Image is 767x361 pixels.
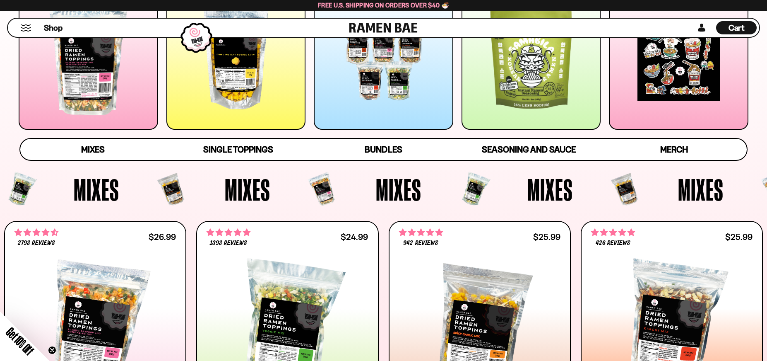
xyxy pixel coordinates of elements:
span: 426 reviews [596,240,630,247]
a: Shop [44,21,63,34]
span: Seasoning and Sauce [482,144,576,155]
span: 4.76 stars [591,227,635,238]
span: Mixes [376,174,421,205]
div: $24.99 [341,233,368,241]
button: Close teaser [48,346,56,354]
span: Bundles [365,144,402,155]
div: $25.99 [533,233,560,241]
span: Get 10% Off [4,325,36,357]
span: 4.76 stars [207,227,250,238]
a: Merch [601,139,747,160]
button: Mobile Menu Trigger [20,24,31,31]
span: 942 reviews [403,240,438,247]
span: Merch [660,144,688,155]
a: Mixes [20,139,166,160]
div: $25.99 [725,233,753,241]
span: Mixes [81,144,105,155]
span: 2793 reviews [18,240,55,247]
div: $26.99 [149,233,176,241]
a: Cart [716,19,757,37]
span: 4.75 stars [399,227,443,238]
span: Single Toppings [203,144,273,155]
span: Mixes [527,174,573,205]
span: 1393 reviews [210,240,247,247]
span: Free U.S. Shipping on Orders over $40 🍜 [318,1,449,9]
a: Bundles [311,139,456,160]
a: Seasoning and Sauce [456,139,601,160]
span: Mixes [74,174,119,205]
span: Mixes [678,174,724,205]
a: Single Toppings [166,139,311,160]
span: 4.68 stars [14,227,58,238]
span: Mixes [225,174,270,205]
span: Cart [729,23,745,33]
span: Shop [44,22,63,34]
